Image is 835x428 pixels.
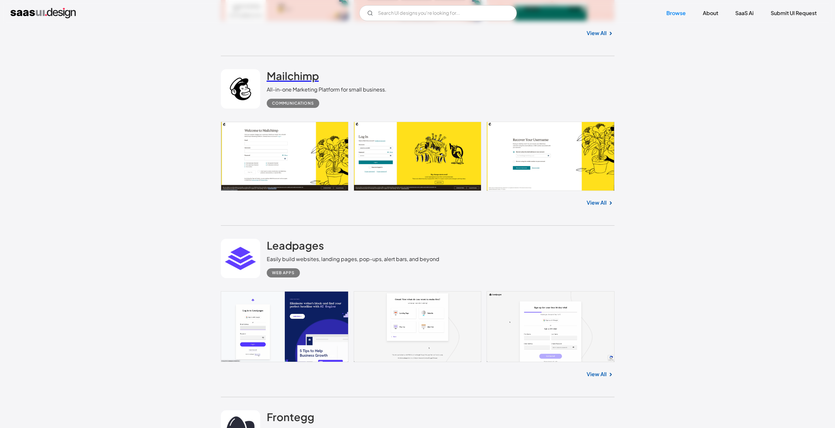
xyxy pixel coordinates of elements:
[359,5,517,21] input: Search UI designs you're looking for...
[587,29,607,37] a: View All
[727,6,762,20] a: SaaS Ai
[267,239,324,255] a: Leadpages
[267,410,314,427] a: Frontegg
[267,69,319,82] h2: Mailchimp
[763,6,825,20] a: Submit UI Request
[272,99,314,107] div: Communications
[10,8,76,18] a: home
[267,255,439,263] div: Easily build websites, landing pages, pop-ups, alert bars, and beyond
[359,5,517,21] form: Email Form
[587,370,607,378] a: View All
[658,6,694,20] a: Browse
[267,239,324,252] h2: Leadpages
[267,69,319,86] a: Mailchimp
[267,410,314,423] h2: Frontegg
[587,199,607,207] a: View All
[267,86,386,93] div: All-in-one Marketing Platform for small business.
[695,6,726,20] a: About
[272,269,295,277] div: Web Apps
